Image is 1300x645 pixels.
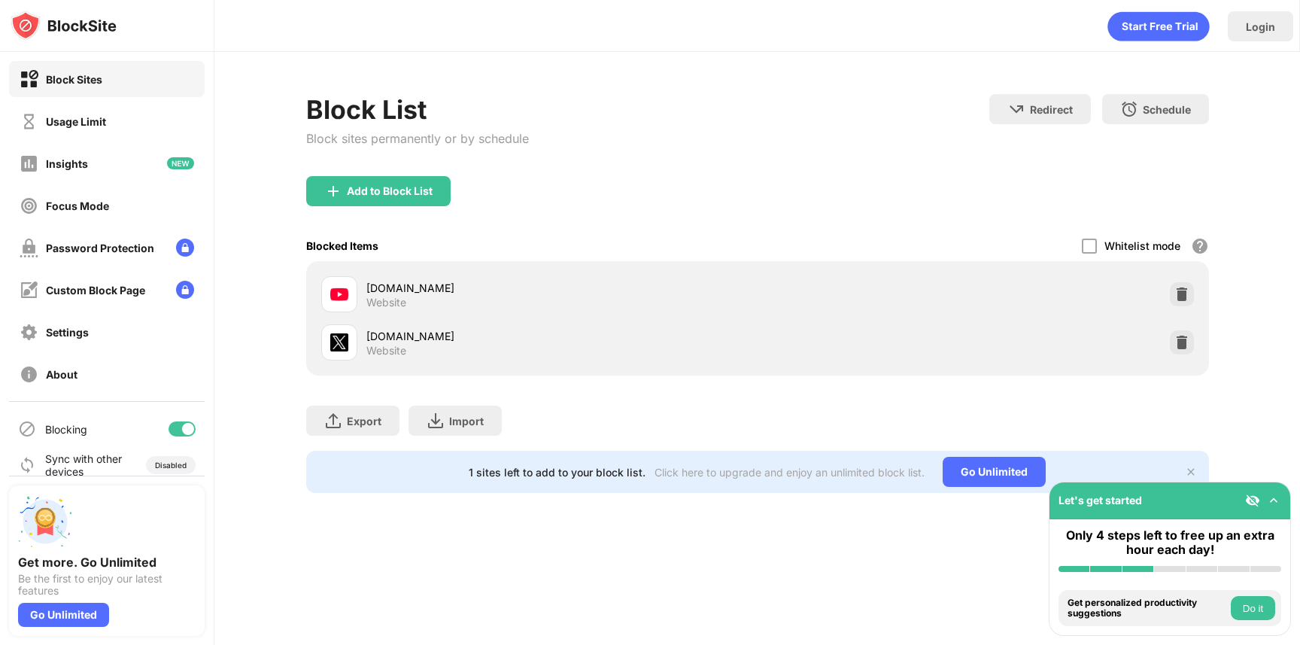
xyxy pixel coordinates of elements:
[1107,11,1210,41] div: animation
[1030,103,1073,116] div: Redirect
[20,239,38,257] img: password-protection-off.svg
[366,280,758,296] div: [DOMAIN_NAME]
[1104,239,1180,252] div: Whitelist mode
[20,70,38,89] img: block-on.svg
[1245,493,1260,508] img: eye-not-visible.svg
[46,242,154,254] div: Password Protection
[20,281,38,300] img: customize-block-page-off.svg
[306,94,529,125] div: Block List
[46,199,109,212] div: Focus Mode
[18,603,109,627] div: Go Unlimited
[46,73,102,86] div: Block Sites
[1185,466,1197,478] img: x-button.svg
[20,365,38,384] img: about-off.svg
[366,296,406,309] div: Website
[1246,20,1275,33] div: Login
[46,157,88,170] div: Insights
[46,368,77,381] div: About
[18,494,72,549] img: push-unlimited.svg
[366,328,758,344] div: [DOMAIN_NAME]
[347,185,433,197] div: Add to Block List
[11,11,117,41] img: logo-blocksite.svg
[167,157,194,169] img: new-icon.svg
[655,466,925,479] div: Click here to upgrade and enjoy an unlimited block list.
[45,452,123,478] div: Sync with other devices
[366,344,406,357] div: Website
[469,466,645,479] div: 1 sites left to add to your block list.
[1231,596,1275,620] button: Do it
[449,415,484,427] div: Import
[18,420,36,438] img: blocking-icon.svg
[1143,103,1191,116] div: Schedule
[46,326,89,339] div: Settings
[18,555,196,570] div: Get more. Go Unlimited
[18,456,36,474] img: sync-icon.svg
[306,131,529,146] div: Block sites permanently or by schedule
[20,323,38,342] img: settings-off.svg
[176,281,194,299] img: lock-menu.svg
[18,573,196,597] div: Be the first to enjoy our latest features
[306,239,378,252] div: Blocked Items
[45,423,87,436] div: Blocking
[330,333,348,351] img: favicons
[20,154,38,173] img: insights-off.svg
[1059,528,1281,557] div: Only 4 steps left to free up an extra hour each day!
[155,461,187,470] div: Disabled
[330,285,348,303] img: favicons
[1059,494,1142,507] div: Let's get started
[1266,493,1281,508] img: omni-setup-toggle.svg
[1068,598,1227,619] div: Get personalized productivity suggestions
[20,196,38,215] img: focus-off.svg
[176,239,194,257] img: lock-menu.svg
[46,284,145,297] div: Custom Block Page
[347,415,381,427] div: Export
[943,457,1046,487] div: Go Unlimited
[20,112,38,131] img: time-usage-off.svg
[46,115,106,128] div: Usage Limit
